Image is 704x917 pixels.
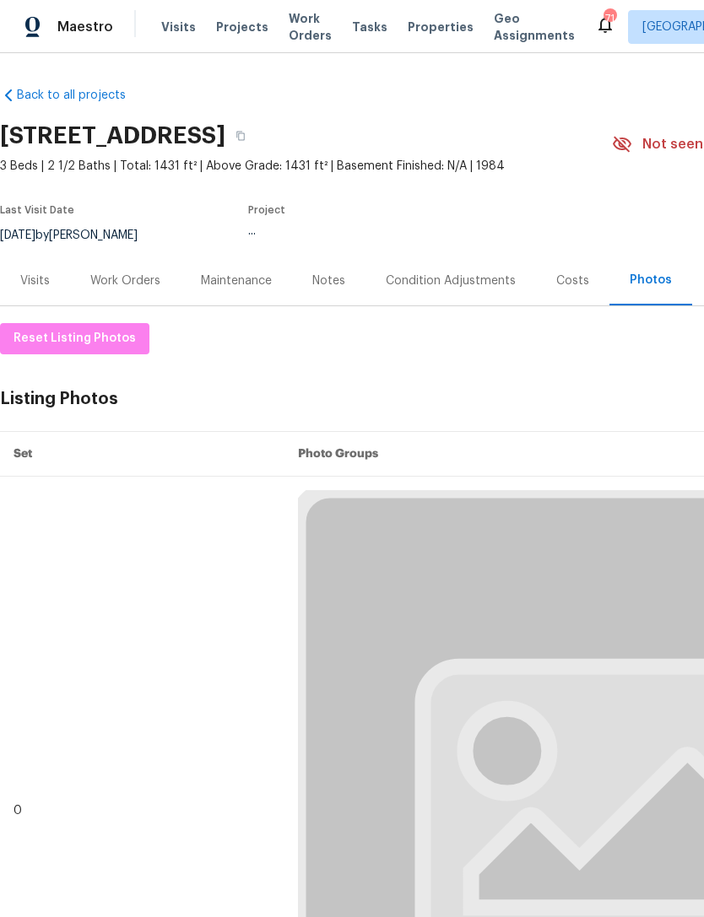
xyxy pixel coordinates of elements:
div: Photos [630,272,672,289]
div: Notes [312,272,345,289]
div: Visits [20,272,50,289]
span: Reset Listing Photos [14,328,136,349]
span: Geo Assignments [494,10,575,44]
div: Maintenance [201,272,272,289]
span: Projects [216,19,268,35]
button: Copy Address [225,121,256,151]
span: Tasks [352,21,387,33]
div: 71 [604,10,615,27]
div: Work Orders [90,272,160,289]
div: Costs [556,272,589,289]
div: ... [248,225,572,237]
span: Properties [408,19,474,35]
span: Work Orders [289,10,332,44]
div: Condition Adjustments [386,272,516,289]
span: Visits [161,19,196,35]
span: Maestro [57,19,113,35]
span: Project [248,205,285,215]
